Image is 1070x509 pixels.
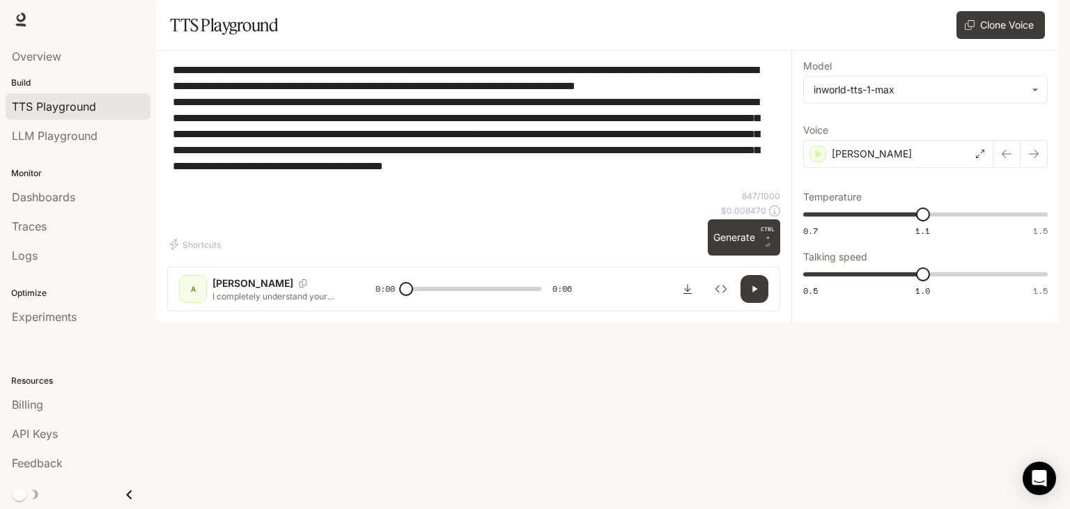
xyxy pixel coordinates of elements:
[167,233,226,256] button: Shortcuts
[761,225,775,242] p: CTRL +
[708,219,780,256] button: GenerateCTRL +⏎
[707,275,735,303] button: Inspect
[674,275,701,303] button: Download audio
[212,290,342,302] p: I completely understand your frustration with this situation. Let me look into your account detai...
[803,192,862,202] p: Temperature
[804,77,1047,103] div: inworld-tts-1-max
[803,252,867,262] p: Talking speed
[1023,462,1056,495] div: Open Intercom Messenger
[212,276,293,290] p: [PERSON_NAME]
[170,11,278,39] h1: TTS Playground
[803,285,818,297] span: 0.5
[915,225,930,237] span: 1.1
[803,225,818,237] span: 0.7
[375,282,395,296] span: 0:00
[803,125,828,135] p: Voice
[814,83,1025,97] div: inworld-tts-1-max
[293,279,313,288] button: Copy Voice ID
[915,285,930,297] span: 1.0
[182,278,204,300] div: A
[761,225,775,250] p: ⏎
[803,61,832,71] p: Model
[552,282,572,296] span: 0:06
[832,147,912,161] p: [PERSON_NAME]
[1033,285,1048,297] span: 1.5
[956,11,1045,39] button: Clone Voice
[1033,225,1048,237] span: 1.5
